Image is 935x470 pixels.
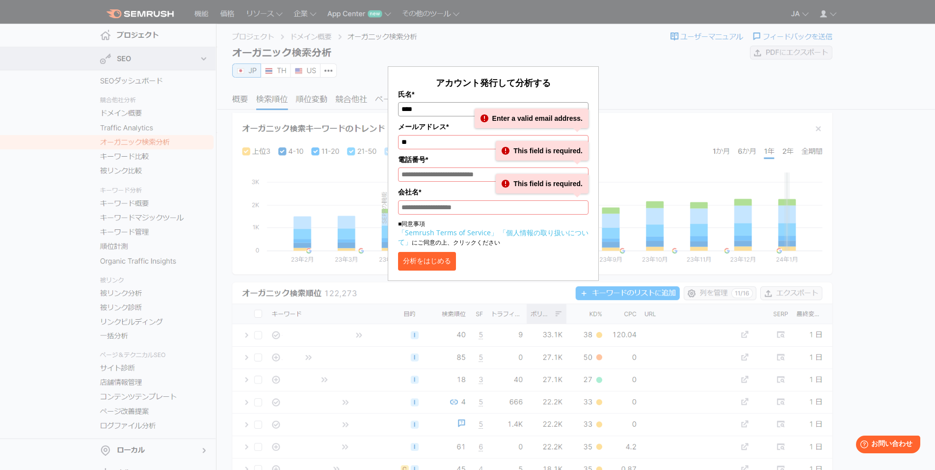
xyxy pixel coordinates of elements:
div: This field is required. [496,174,588,194]
a: 「Semrush Terms of Service」 [398,228,498,237]
p: ■同意事項 にご同意の上、クリックください [398,220,588,247]
label: 電話番号* [398,154,588,165]
iframe: Help widget launcher [848,432,924,459]
div: Enter a valid email address. [475,109,588,128]
span: アカウント発行して分析する [436,77,551,88]
button: 分析をはじめる [398,252,456,271]
label: メールアドレス* [398,121,588,132]
div: This field is required. [496,141,588,161]
a: 「個人情報の取り扱いについて」 [398,228,588,247]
